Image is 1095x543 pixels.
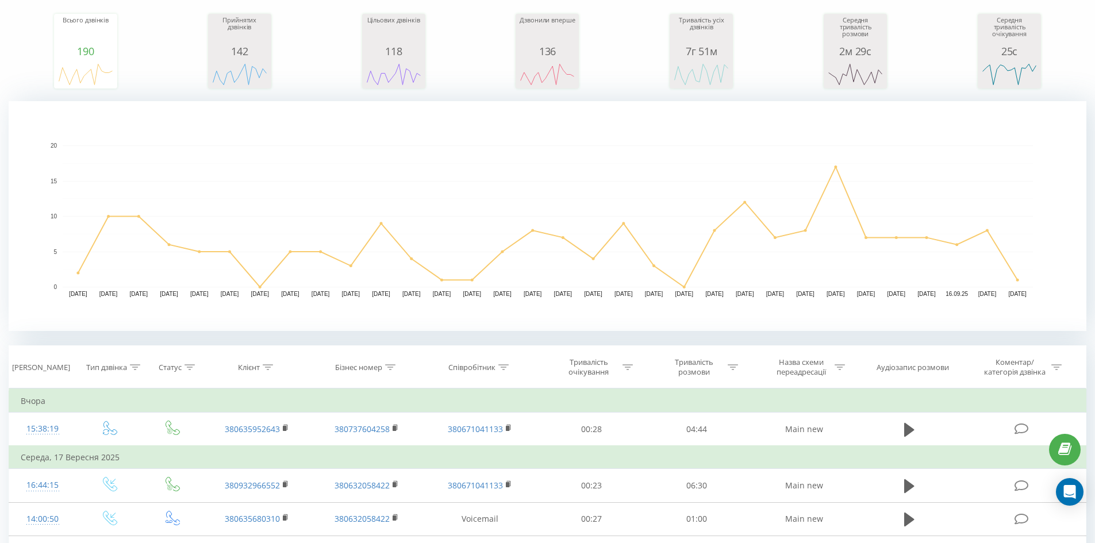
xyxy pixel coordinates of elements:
td: Вчора [9,390,1086,413]
text: [DATE] [69,291,87,297]
text: 0 [53,284,57,290]
text: [DATE] [705,291,724,297]
div: Тривалість усіх дзвінків [673,17,730,45]
text: 5 [53,249,57,255]
td: Voicemail [421,502,539,536]
td: Середа, 17 Вересня 2025 [9,446,1086,469]
text: 20 [51,143,57,149]
td: 04:44 [644,413,750,446]
td: 00:23 [539,469,644,502]
td: 00:28 [539,413,644,446]
td: Main new [749,502,858,536]
a: 380671041133 [448,480,503,491]
text: [DATE] [524,291,542,297]
div: [PERSON_NAME] [12,363,70,372]
div: 25с [981,45,1038,57]
div: Тривалість очікування [558,357,620,377]
svg: A chart. [365,57,422,91]
text: [DATE] [796,291,814,297]
text: [DATE] [584,291,602,297]
div: A chart. [518,57,576,91]
a: 380737604258 [335,423,390,434]
text: [DATE] [160,291,178,297]
text: [DATE] [857,291,875,297]
a: 380635680310 [225,513,280,524]
div: 136 [518,45,576,57]
div: Середня тривалість розмови [827,17,884,45]
div: 16:44:15 [21,474,65,496]
text: [DATE] [736,291,754,297]
div: 190 [57,45,114,57]
text: [DATE] [675,291,693,297]
text: [DATE] [402,291,421,297]
text: [DATE] [281,291,299,297]
div: Прийнятих дзвінків [211,17,268,45]
td: 00:27 [539,502,644,536]
text: [DATE] [99,291,118,297]
div: 142 [211,45,268,57]
text: [DATE] [493,291,512,297]
div: Коментар/категорія дзвінка [981,357,1048,377]
text: [DATE] [130,291,148,297]
td: Main new [749,469,858,502]
text: [DATE] [190,291,209,297]
text: [DATE] [614,291,633,297]
div: Середня тривалість очікування [981,17,1038,45]
text: [DATE] [372,291,390,297]
svg: A chart. [57,57,114,91]
div: 118 [365,45,422,57]
a: 380671041133 [448,423,503,434]
text: [DATE] [342,291,360,297]
div: 15:38:19 [21,418,65,440]
text: 16.09.25 [946,291,968,297]
a: 380635952643 [225,423,280,434]
div: 14:00:50 [21,508,65,530]
a: 380632058422 [335,513,390,524]
div: Тривалість розмови [663,357,725,377]
div: Аудіозапис розмови [877,363,949,372]
td: Main new [749,413,858,446]
text: [DATE] [554,291,573,297]
div: Статус [159,363,182,372]
text: [DATE] [645,291,663,297]
a: 380932966552 [225,480,280,491]
text: [DATE] [766,291,785,297]
div: Співробітник [448,363,495,372]
text: [DATE] [1008,291,1027,297]
td: 06:30 [644,469,750,502]
div: Open Intercom Messenger [1056,478,1084,506]
text: 15 [51,178,57,184]
svg: A chart. [211,57,268,91]
a: 380632058422 [335,480,390,491]
text: [DATE] [312,291,330,297]
div: Бізнес номер [335,363,382,372]
text: [DATE] [917,291,936,297]
td: 01:00 [644,502,750,536]
text: [DATE] [827,291,845,297]
div: 7г 51м [673,45,730,57]
div: Клієнт [238,363,260,372]
text: [DATE] [887,291,906,297]
text: 10 [51,213,57,219]
div: Цільових дзвінків [365,17,422,45]
text: [DATE] [463,291,481,297]
svg: A chart. [981,57,1038,91]
text: [DATE] [433,291,451,297]
text: [DATE] [978,291,997,297]
div: Всього дзвінків [57,17,114,45]
div: Дзвонили вперше [518,17,576,45]
svg: A chart. [827,57,884,91]
svg: A chart. [9,101,1086,331]
text: [DATE] [251,291,269,297]
div: Назва схеми переадресації [770,357,832,377]
text: [DATE] [221,291,239,297]
div: Тип дзвінка [86,363,127,372]
svg: A chart. [673,57,730,91]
